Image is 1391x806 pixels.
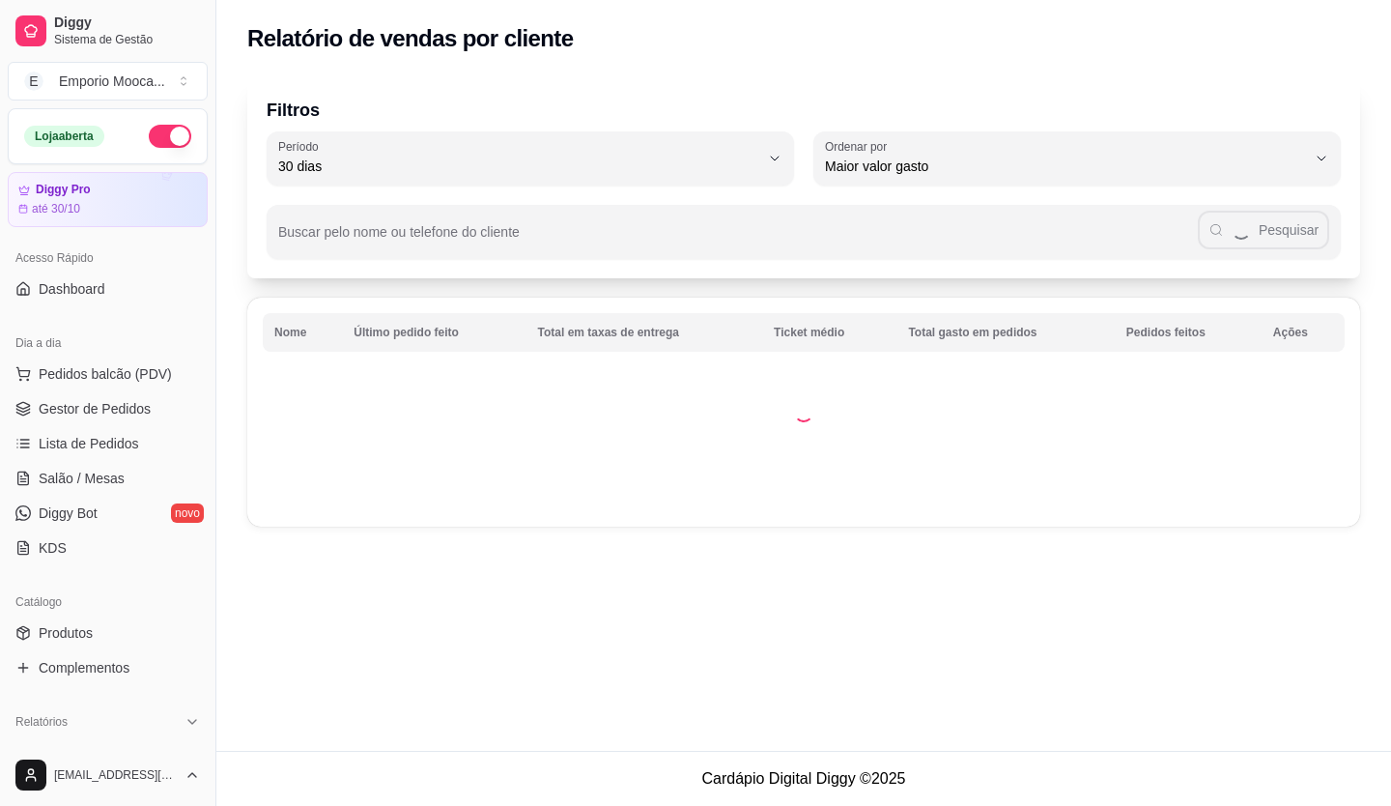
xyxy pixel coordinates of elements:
button: Período30 dias [267,131,794,186]
span: Relatórios de vendas [39,743,166,763]
a: Salão / Mesas [8,463,208,494]
a: Complementos [8,652,208,683]
a: Diggy Proaté 30/10 [8,172,208,227]
input: Buscar pelo nome ou telefone do cliente [278,230,1198,249]
footer: Cardápio Digital Diggy © 2025 [216,751,1391,806]
button: Select a team [8,62,208,101]
div: Acesso Rápido [8,243,208,273]
label: Ordenar por [825,138,894,155]
article: até 30/10 [32,201,80,216]
div: Dia a dia [8,328,208,359]
span: Lista de Pedidos [39,434,139,453]
span: Diggy Bot [39,504,98,523]
span: Diggy [54,14,200,32]
a: Diggy Botnovo [8,498,208,529]
span: Sistema de Gestão [54,32,200,47]
button: Alterar Status [149,125,191,148]
div: Emporio Mooca ... [59,72,165,91]
span: Dashboard [39,279,105,299]
h2: Relatório de vendas por cliente [247,23,574,54]
span: E [24,72,43,91]
button: [EMAIL_ADDRESS][DOMAIN_NAME] [8,752,208,798]
div: Loading [794,403,813,422]
div: Loja aberta [24,126,104,147]
label: Período [278,138,325,155]
span: Complementos [39,658,129,677]
button: Pedidos balcão (PDV) [8,359,208,389]
a: Gestor de Pedidos [8,393,208,424]
p: Filtros [267,97,1341,124]
span: Salão / Mesas [39,469,125,488]
span: KDS [39,538,67,558]
article: Diggy Pro [36,183,91,197]
span: Produtos [39,623,93,643]
a: Dashboard [8,273,208,304]
a: Lista de Pedidos [8,428,208,459]
a: KDS [8,533,208,563]
span: Gestor de Pedidos [39,399,151,418]
div: Catálogo [8,587,208,618]
span: Pedidos balcão (PDV) [39,364,172,384]
button: Ordenar porMaior valor gasto [813,131,1341,186]
span: 30 dias [278,157,759,176]
span: [EMAIL_ADDRESS][DOMAIN_NAME] [54,767,177,783]
span: Relatórios [15,714,68,730]
a: DiggySistema de Gestão [8,8,208,54]
a: Produtos [8,618,208,648]
a: Relatórios de vendas [8,737,208,768]
span: Maior valor gasto [825,157,1306,176]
